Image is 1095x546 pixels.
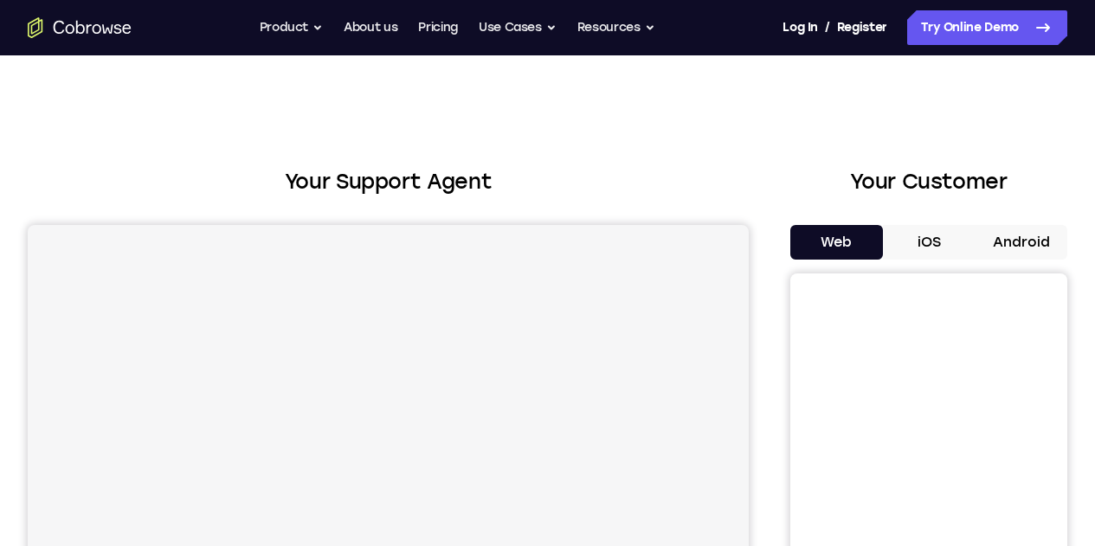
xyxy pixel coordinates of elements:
[28,166,749,197] h2: Your Support Agent
[790,166,1067,197] h2: Your Customer
[837,10,887,45] a: Register
[344,10,397,45] a: About us
[418,10,458,45] a: Pricing
[907,10,1067,45] a: Try Online Demo
[260,10,324,45] button: Product
[577,10,655,45] button: Resources
[825,17,830,38] span: /
[28,17,132,38] a: Go to the home page
[479,10,557,45] button: Use Cases
[975,225,1067,260] button: Android
[883,225,976,260] button: iOS
[790,225,883,260] button: Web
[783,10,817,45] a: Log In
